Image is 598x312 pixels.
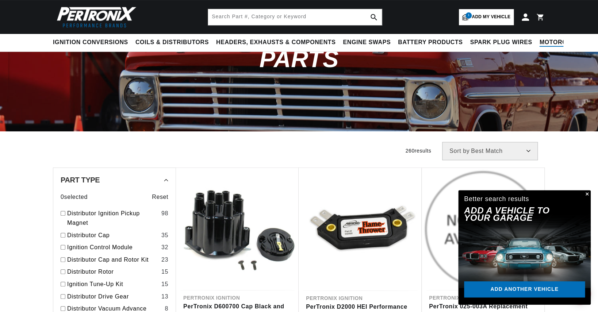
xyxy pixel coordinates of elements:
[464,194,529,204] div: Better search results
[464,281,585,298] a: Add another vehicle
[394,34,466,51] summary: Battery Products
[67,255,158,265] a: Distributor Cap and Rotor Kit
[152,192,168,202] span: Reset
[53,34,132,51] summary: Ignition Conversions
[67,209,158,227] a: Distributor Ignition Pickup Magnet
[161,231,168,240] div: 35
[61,176,100,184] span: Part Type
[53,39,128,46] span: Ignition Conversions
[208,9,382,25] input: Search Part #, Category or Keyword
[212,34,339,51] summary: Headers, Exhausts & Components
[470,39,532,46] span: Spark Plug Wires
[366,9,382,25] button: search button
[343,39,391,46] span: Engine Swaps
[161,243,168,252] div: 32
[472,14,510,20] span: Add my vehicle
[536,34,587,51] summary: Motorcycle
[161,280,168,289] div: 15
[339,34,394,51] summary: Engine Swaps
[67,243,158,252] a: Ignition Control Module
[161,255,168,265] div: 23
[540,39,583,46] span: Motorcycle
[67,280,158,289] a: Ignition Tune-Up Kit
[132,34,212,51] summary: Coils & Distributors
[67,231,158,240] a: Distributor Cap
[53,4,137,30] img: Pertronix
[582,190,591,199] button: Close
[449,148,469,154] span: Sort by
[161,267,168,277] div: 15
[161,209,168,218] div: 98
[135,39,209,46] span: Coils & Distributors
[459,9,514,25] a: 1Add my vehicle
[442,142,538,160] select: Sort by
[161,292,168,301] div: 13
[67,292,158,301] a: Distributor Drive Gear
[464,207,567,222] h2: Add A VEHICLE to your garage
[465,12,472,19] span: 1
[398,39,463,46] span: Battery Products
[61,192,88,202] span: 0 selected
[216,39,336,46] span: Headers, Exhausts & Components
[466,34,536,51] summary: Spark Plug Wires
[405,148,431,154] span: 260 results
[67,267,158,277] a: Distributor Rotor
